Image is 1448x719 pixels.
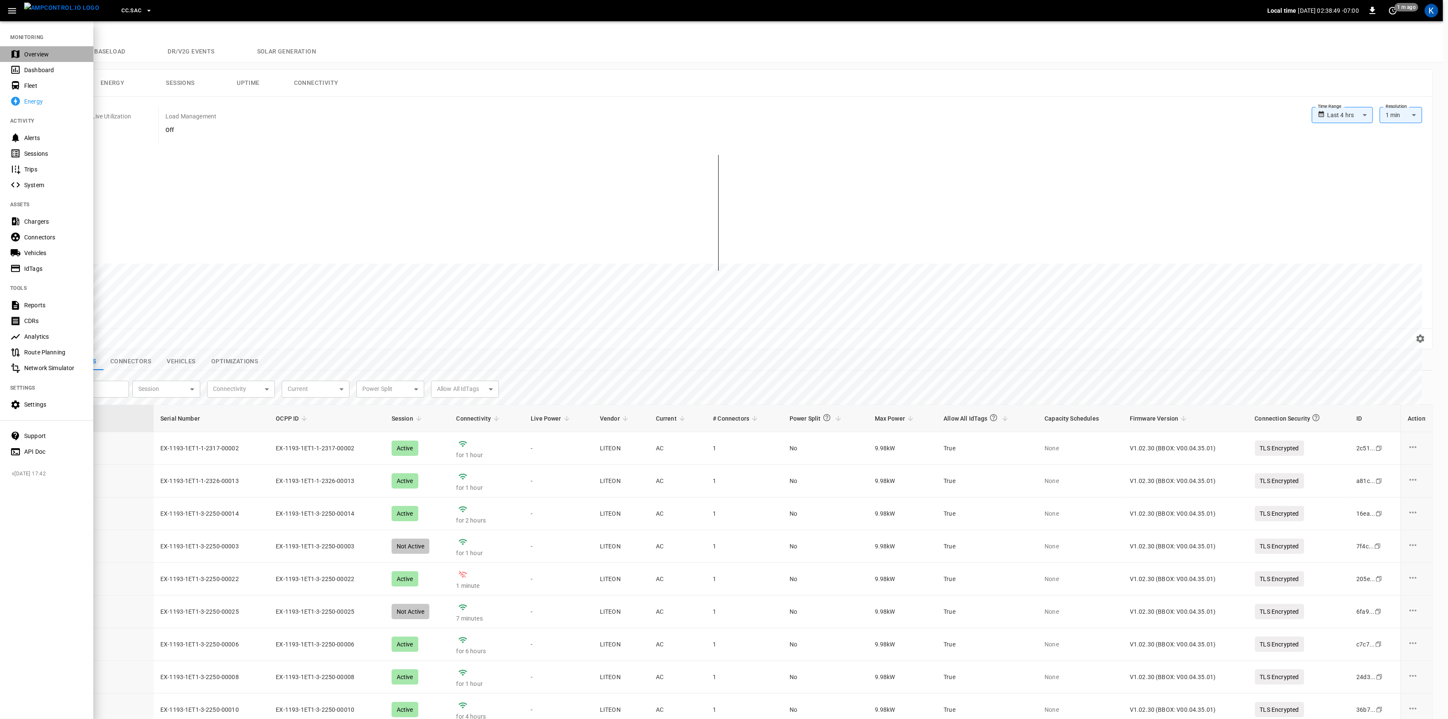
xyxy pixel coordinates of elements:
div: System [24,181,83,189]
span: v [DATE] 17:42 [12,470,87,478]
div: CDRs [24,317,83,325]
div: Chargers [24,217,83,226]
div: Analytics [24,332,83,341]
div: Dashboard [24,66,83,74]
div: Support [24,432,83,440]
div: Vehicles [24,249,83,257]
div: Energy [24,97,83,106]
div: Reports [24,301,83,309]
div: Alerts [24,134,83,142]
span: 1 m ago [1395,3,1418,11]
p: [DATE] 02:38:49 -07:00 [1298,6,1359,15]
div: Route Planning [24,348,83,357]
div: Settings [24,400,83,409]
div: Overview [24,50,83,59]
div: Connectors [24,233,83,242]
div: Sessions [24,149,83,158]
div: Fleet [24,81,83,90]
div: Trips [24,165,83,174]
button: set refresh interval [1386,4,1400,17]
div: Network Simulator [24,364,83,372]
div: profile-icon [1425,4,1438,17]
div: IdTags [24,264,83,273]
span: CC.SAC [121,6,141,16]
div: API Doc [24,447,83,456]
img: ampcontrol.io logo [24,3,99,13]
p: Local time [1267,6,1297,15]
